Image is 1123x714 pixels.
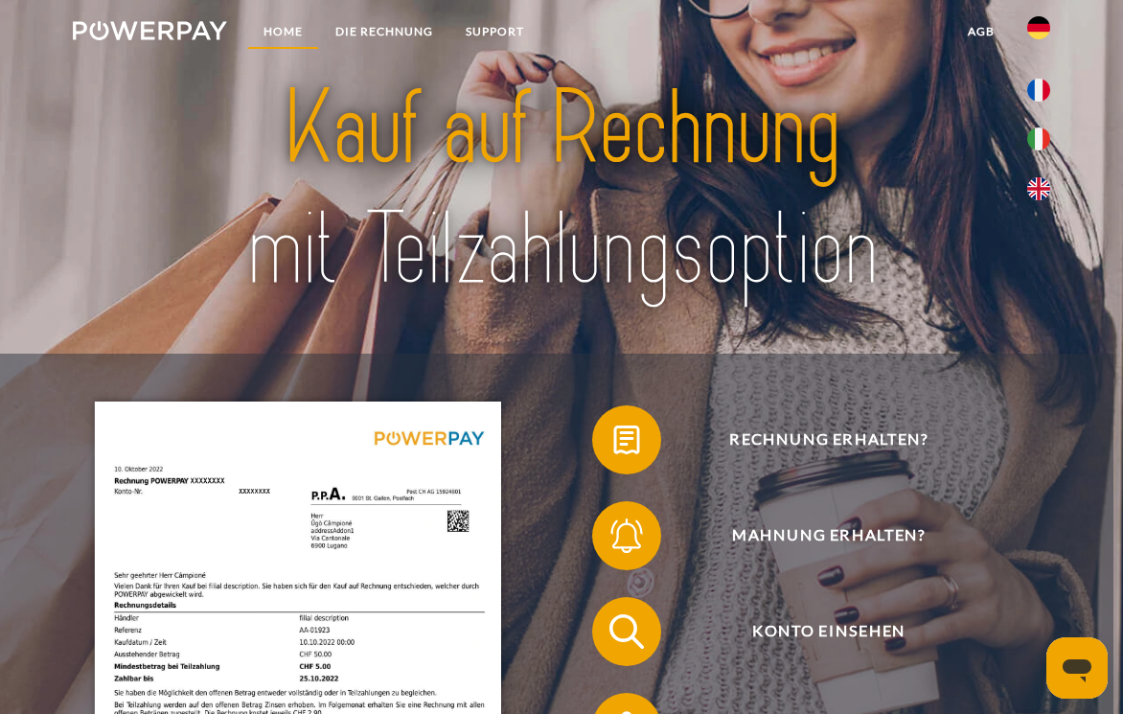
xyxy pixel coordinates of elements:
[567,402,1066,478] a: Rechnung erhalten?
[592,501,1041,570] button: Mahnung erhalten?
[1027,177,1050,200] img: en
[605,515,648,558] img: qb_bell.svg
[1046,637,1108,699] iframe: Schaltfläche zum Öffnen des Messaging-Fensters
[592,597,1041,666] button: Konto einsehen
[247,14,319,49] a: Home
[171,62,951,317] img: title-powerpay_de.svg
[617,597,1040,666] span: Konto einsehen
[951,14,1011,49] a: agb
[567,593,1066,670] a: Konto einsehen
[73,21,227,40] img: logo-powerpay-white.svg
[449,14,540,49] a: SUPPORT
[605,610,648,654] img: qb_search.svg
[592,405,1041,474] button: Rechnung erhalten?
[605,419,648,462] img: qb_bill.svg
[567,497,1066,574] a: Mahnung erhalten?
[1027,16,1050,39] img: de
[1027,127,1050,150] img: it
[617,501,1040,570] span: Mahnung erhalten?
[319,14,449,49] a: DIE RECHNUNG
[1027,79,1050,102] img: fr
[617,405,1040,474] span: Rechnung erhalten?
